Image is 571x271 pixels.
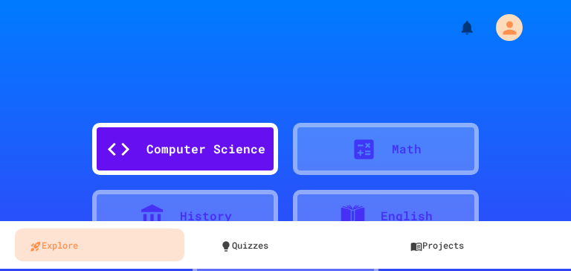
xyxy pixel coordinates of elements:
[15,229,184,261] a: Explore
[205,229,375,261] a: Quizzes
[180,207,232,225] div: History
[480,10,526,45] div: My Account
[509,211,556,256] iframe: chat widget
[381,207,433,225] div: English
[448,147,556,210] iframe: chat widget
[433,16,479,39] div: My Notifications
[396,229,565,261] a: Projects
[146,140,265,158] div: Computer Science
[392,140,422,158] div: Math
